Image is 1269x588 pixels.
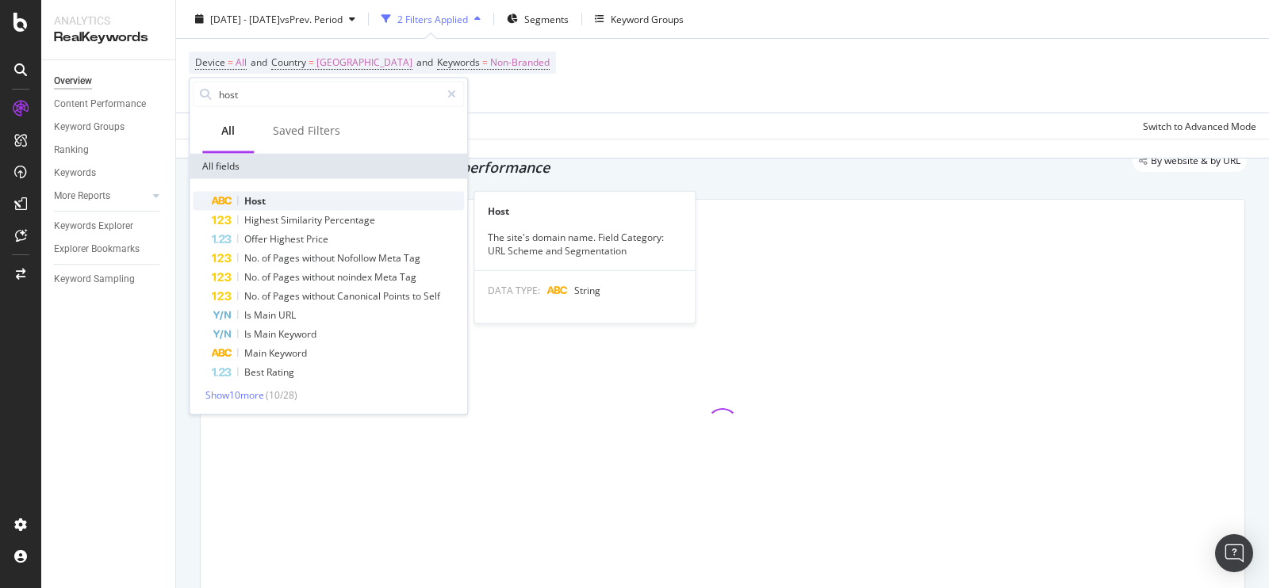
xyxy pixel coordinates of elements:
[375,6,487,32] button: 2 Filters Applied
[1133,150,1247,172] div: legacy label
[337,289,383,303] span: Canonical
[244,213,281,227] span: Highest
[228,55,233,69] span: =
[424,289,440,303] span: Self
[309,55,314,69] span: =
[54,142,164,158] a: Ranking
[244,289,262,303] span: No.
[54,13,163,29] div: Analytics
[54,188,110,204] div: More Reports
[54,142,89,158] div: Ranking
[500,6,575,32] button: Segments
[316,52,412,74] span: [GEOGRAPHIC_DATA]
[54,119,164,136] a: Keyword Groups
[374,270,400,284] span: Meta
[54,96,164,113] a: Content Performance
[1137,113,1256,139] button: Switch to Advanced Mode
[488,284,540,297] span: DATA TYPE:
[404,251,420,265] span: Tag
[524,12,569,25] span: Segments
[244,251,262,265] span: No.
[254,327,278,341] span: Main
[221,123,235,139] div: All
[244,308,254,322] span: Is
[273,270,302,284] span: Pages
[490,52,550,74] span: Non-Branded
[54,73,164,90] a: Overview
[1143,119,1256,132] div: Switch to Advanced Mode
[400,270,416,284] span: Tag
[54,241,140,258] div: Explorer Bookmarks
[195,55,225,69] span: Device
[262,270,273,284] span: of
[273,123,340,139] div: Saved Filters
[54,271,135,288] div: Keyword Sampling
[236,52,247,74] span: All
[190,154,467,179] div: All fields
[244,194,266,208] span: Host
[337,270,374,284] span: noindex
[281,213,324,227] span: Similarity
[266,365,294,379] span: Rating
[244,327,254,341] span: Is
[54,119,125,136] div: Keyword Groups
[1151,156,1240,166] span: By website & by URL
[262,289,273,303] span: of
[251,55,267,69] span: and
[302,270,337,284] span: without
[270,232,306,246] span: Highest
[54,241,164,258] a: Explorer Bookmarks
[262,251,273,265] span: of
[244,232,270,246] span: Offer
[54,29,163,47] div: RealKeywords
[574,284,600,297] span: String
[54,271,164,288] a: Keyword Sampling
[269,346,307,360] span: Keyword
[306,232,328,246] span: Price
[482,55,488,69] span: =
[54,218,164,235] a: Keywords Explorer
[266,388,297,402] span: ( 10 / 28 )
[244,365,266,379] span: Best
[397,12,468,25] div: 2 Filters Applied
[280,12,343,25] span: vs Prev. Period
[302,289,337,303] span: without
[244,270,262,284] span: No.
[416,55,433,69] span: and
[210,12,280,25] span: [DATE] - [DATE]
[278,327,316,341] span: Keyword
[278,308,296,322] span: URL
[254,308,278,322] span: Main
[611,12,684,25] div: Keyword Groups
[273,251,302,265] span: Pages
[54,165,96,181] div: Keywords
[54,73,92,90] div: Overview
[383,289,412,303] span: Points
[244,346,269,360] span: Main
[271,55,306,69] span: Country
[54,96,146,113] div: Content Performance
[337,251,378,265] span: Nofollow
[588,6,690,32] button: Keyword Groups
[412,289,424,303] span: to
[217,82,440,106] input: Search by field name
[189,6,362,32] button: [DATE] - [DATE]vsPrev. Period
[54,218,133,235] div: Keywords Explorer
[437,55,480,69] span: Keywords
[1215,534,1253,572] div: Open Intercom Messenger
[54,188,148,204] a: More Reports
[205,388,264,402] span: Show 10 more
[475,204,696,218] div: Host
[378,251,404,265] span: Meta
[324,213,375,227] span: Percentage
[302,251,337,265] span: without
[475,231,696,258] div: The site's domain name. Field Category: URL Scheme and Segmentation
[54,165,164,181] a: Keywords
[273,289,302,303] span: Pages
